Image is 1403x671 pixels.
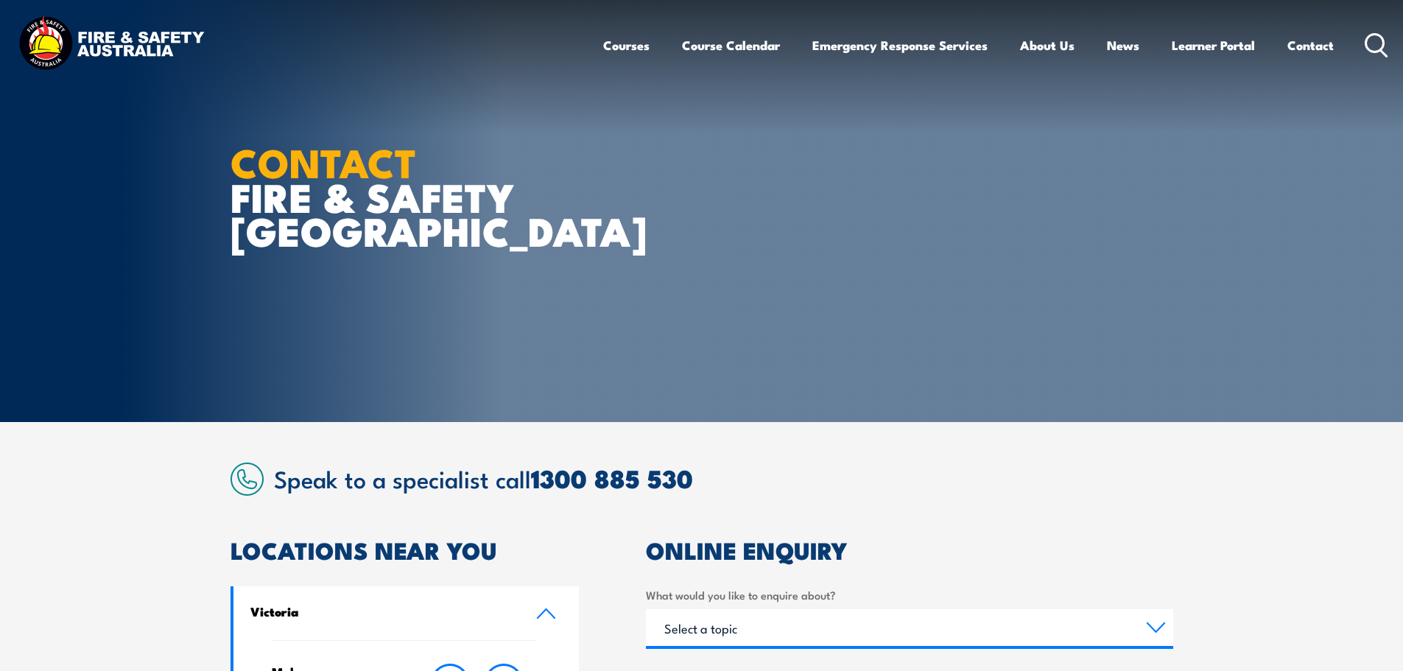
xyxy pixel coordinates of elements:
h2: Speak to a specialist call [274,465,1173,491]
a: Courses [603,26,650,65]
strong: CONTACT [231,130,417,192]
a: Learner Portal [1172,26,1255,65]
a: 1300 885 530 [531,458,693,497]
h4: Victoria [250,603,514,619]
a: Contact [1287,26,1334,65]
a: Course Calendar [682,26,780,65]
a: Victoria [233,586,580,640]
label: What would you like to enquire about? [646,586,1173,603]
a: Emergency Response Services [812,26,988,65]
a: News [1107,26,1139,65]
a: About Us [1020,26,1075,65]
h1: FIRE & SAFETY [GEOGRAPHIC_DATA] [231,144,594,247]
h2: ONLINE ENQUIRY [646,539,1173,560]
h2: LOCATIONS NEAR YOU [231,539,580,560]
